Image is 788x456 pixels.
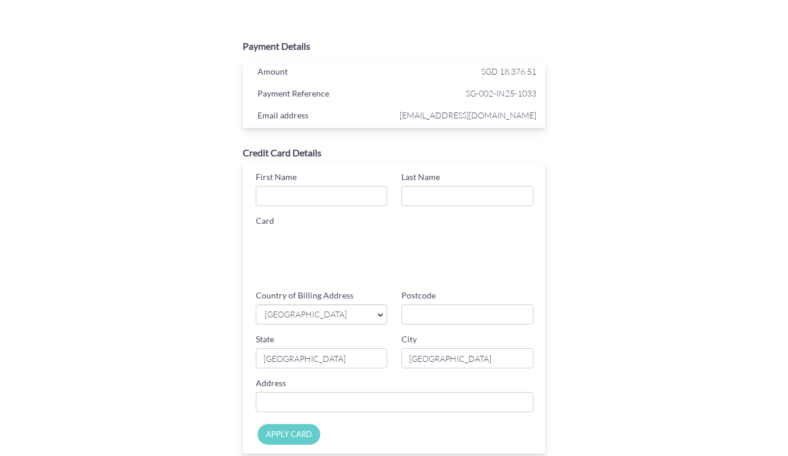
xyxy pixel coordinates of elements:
label: Last Name [401,171,440,183]
div: Payment Reference [249,86,397,104]
div: Credit Card Details [243,146,546,160]
span: SG-002-IN25-1033 [397,86,536,101]
input: APPLY CARD [258,424,320,445]
span: SGD 18,376.51 [481,66,536,76]
label: State [256,333,274,345]
div: Email address [249,108,397,126]
label: Address [256,377,286,389]
div: Payment Details [243,40,546,53]
iframe: Secure card expiration date input frame [256,264,390,285]
span: [GEOGRAPHIC_DATA] [263,309,368,321]
label: City [401,333,417,345]
label: Postcode [401,290,436,301]
label: Card [256,215,274,227]
iframe: Secure card number input frame [256,230,536,251]
a: [GEOGRAPHIC_DATA] [256,304,388,325]
div: Amount [249,64,397,82]
label: First Name [256,171,297,183]
label: Country of Billing Address [256,290,353,301]
span: [EMAIL_ADDRESS][DOMAIN_NAME] [397,108,536,123]
iframe: Secure card security code input frame [404,264,538,285]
